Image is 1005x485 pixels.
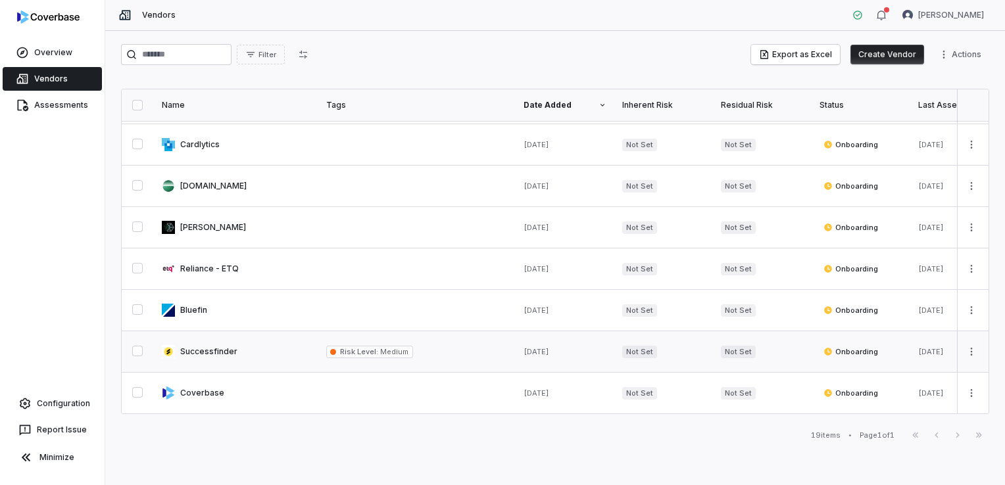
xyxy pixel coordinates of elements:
[142,10,176,20] span: Vendors
[961,218,982,237] button: More actions
[3,93,102,117] a: Assessments
[850,45,924,64] button: Create Vendor
[823,264,878,274] span: Onboarding
[961,259,982,279] button: More actions
[622,346,657,358] span: Not Set
[721,346,756,358] span: Not Set
[918,181,944,191] span: [DATE]
[918,223,944,232] span: [DATE]
[721,100,804,110] div: Residual Risk
[524,347,549,356] span: [DATE]
[622,304,657,317] span: Not Set
[622,100,705,110] div: Inherent Risk
[918,264,944,273] span: [DATE]
[524,264,549,273] span: [DATE]
[524,388,549,398] span: [DATE]
[5,444,99,471] button: Minimize
[721,263,756,275] span: Not Set
[258,50,276,60] span: Filter
[823,388,878,398] span: Onboarding
[721,221,756,234] span: Not Set
[935,45,989,64] button: More actions
[524,100,606,110] div: Date Added
[961,176,982,196] button: More actions
[902,10,913,20] img: Luke Taylor avatar
[918,306,944,315] span: [DATE]
[622,180,657,193] span: Not Set
[721,304,756,317] span: Not Set
[823,181,878,191] span: Onboarding
[918,10,984,20] span: [PERSON_NAME]
[3,41,102,64] a: Overview
[622,221,657,234] span: Not Set
[751,45,840,64] button: Export as Excel
[823,139,878,150] span: Onboarding
[340,347,378,356] span: Risk Level :
[17,11,80,24] img: logo-D7KZi-bG.svg
[721,180,756,193] span: Not Set
[524,306,549,315] span: [DATE]
[721,387,756,400] span: Not Set
[5,392,99,415] a: Configuration
[524,223,549,232] span: [DATE]
[961,300,982,320] button: More actions
[622,139,657,151] span: Not Set
[823,346,878,357] span: Onboarding
[622,387,657,400] span: Not Set
[823,222,878,233] span: Onboarding
[823,305,878,315] span: Onboarding
[961,383,982,403] button: More actions
[524,140,549,149] span: [DATE]
[918,388,944,398] span: [DATE]
[378,347,408,356] span: Medium
[918,140,944,149] span: [DATE]
[524,181,549,191] span: [DATE]
[721,139,756,151] span: Not Set
[5,418,99,442] button: Report Issue
[237,45,285,64] button: Filter
[895,5,992,25] button: Luke Taylor avatar[PERSON_NAME]
[3,67,102,91] a: Vendors
[622,263,657,275] span: Not Set
[848,430,852,440] div: •
[326,100,508,110] div: Tags
[961,135,982,154] button: More actions
[162,100,310,110] div: Name
[961,342,982,361] button: More actions
[811,430,841,440] div: 19 items
[860,430,895,440] div: Page 1 of 1
[918,347,944,356] span: [DATE]
[820,100,902,110] div: Status
[918,100,1001,110] div: Last Assessed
